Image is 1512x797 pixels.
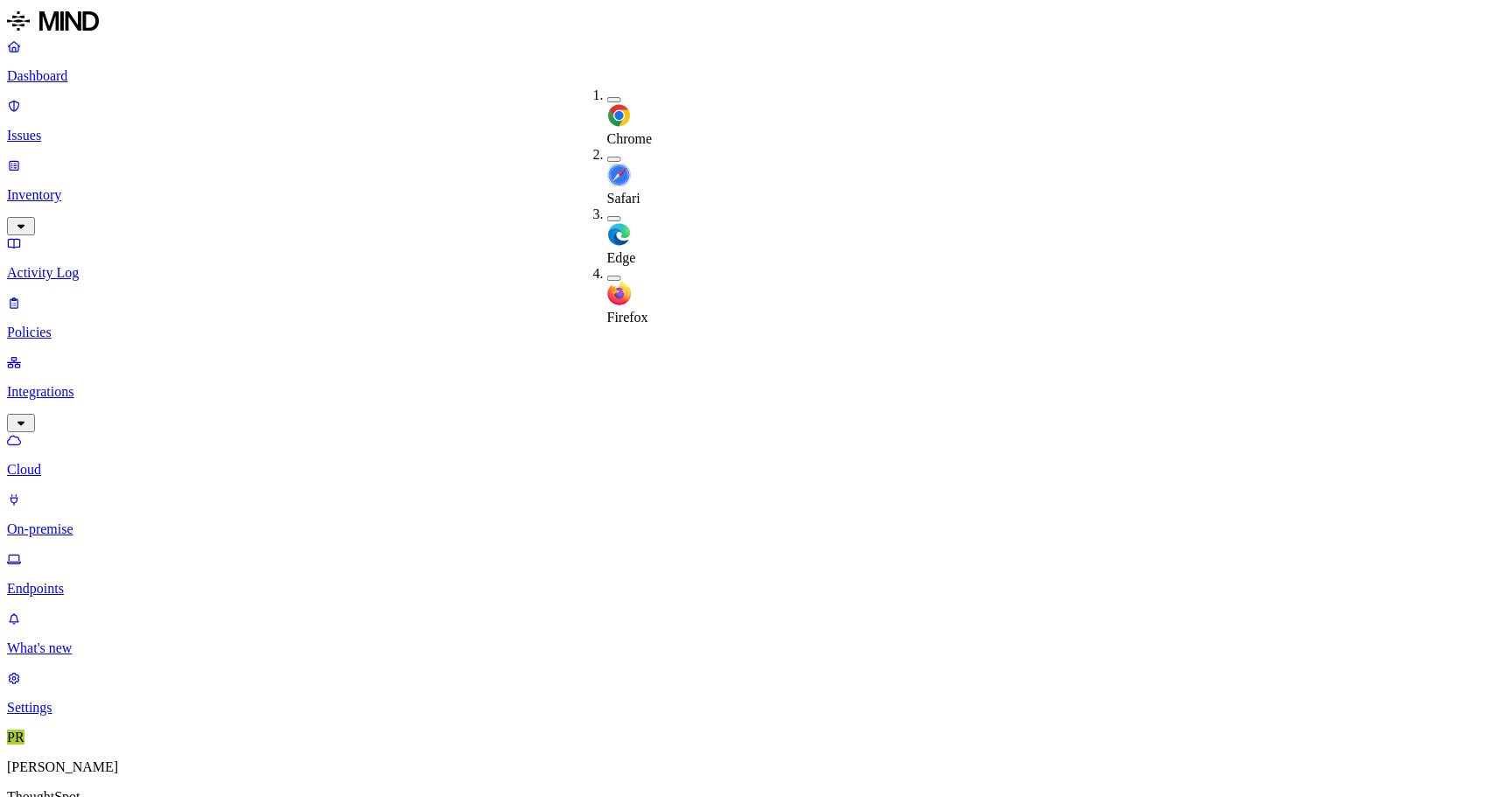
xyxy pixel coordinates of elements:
[7,384,1505,400] p: Integrations
[7,295,1505,340] a: Policies
[7,670,1505,716] a: Settings
[7,38,1505,84] a: Dashboard
[7,730,24,745] span: PR
[7,7,1505,38] a: MIND
[7,551,1505,597] a: Endpoints
[7,98,1505,143] a: Issues
[7,432,1505,478] a: Cloud
[607,250,636,265] span: Edge
[607,131,653,146] span: Chrome
[7,128,1505,143] p: Issues
[607,103,632,128] img: chrome.svg
[7,7,99,35] img: MIND
[7,492,1505,537] a: On-premise
[607,163,632,187] img: safari.svg
[7,354,1505,430] a: Integrations
[607,282,632,306] img: firefox.svg
[7,265,1505,281] p: Activity Log
[7,157,1505,233] a: Inventory
[607,191,640,206] span: Safari
[7,325,1505,340] p: Policies
[7,521,1505,537] p: On-premise
[7,611,1505,656] a: What's new
[7,581,1505,597] p: Endpoints
[7,462,1505,478] p: Cloud
[7,640,1505,656] p: What's new
[7,187,1505,203] p: Inventory
[607,222,632,247] img: edge.svg
[7,68,1505,84] p: Dashboard
[7,235,1505,281] a: Activity Log
[7,700,1505,716] p: Settings
[607,310,648,325] span: Firefox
